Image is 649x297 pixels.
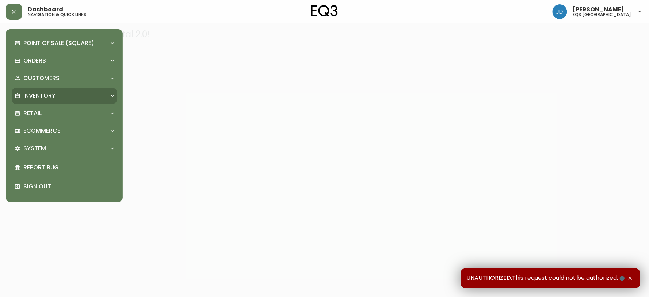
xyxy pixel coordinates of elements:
[12,177,117,196] div: Sign Out
[311,5,338,17] img: logo
[23,163,114,172] p: Report Bug
[28,12,86,17] h5: navigation & quick links
[573,7,625,12] span: [PERSON_NAME]
[573,12,631,17] h5: eq3 [GEOGRAPHIC_DATA]
[23,109,42,117] p: Retail
[23,74,60,82] p: Customers
[553,4,567,19] img: f07b9737c812aa98c752eabb4ed83364
[23,39,94,47] p: Point of Sale (Square)
[12,123,117,139] div: Ecommerce
[23,144,46,153] p: System
[23,183,114,191] p: Sign Out
[28,7,63,12] span: Dashboard
[12,105,117,121] div: Retail
[12,70,117,86] div: Customers
[23,92,56,100] p: Inventory
[12,53,117,69] div: Orders
[12,140,117,157] div: System
[12,88,117,104] div: Inventory
[467,274,626,282] span: UNAUTHORIZED:This request could not be authorized.
[23,57,46,65] p: Orders
[12,35,117,51] div: Point of Sale (Square)
[12,158,117,177] div: Report Bug
[23,127,60,135] p: Ecommerce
